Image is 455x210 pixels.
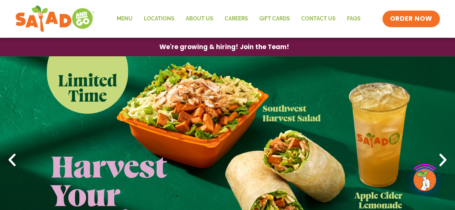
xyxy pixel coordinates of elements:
a: We're growing & hiring! Join the Team! [148,38,301,56]
nav: Menu [111,10,366,28]
div: Next slide [435,152,451,168]
span: ORDER NOW [390,14,432,23]
a: Contact Us [296,10,341,28]
div: Previous slide [4,152,20,168]
a: ORDER NOW [383,11,440,27]
a: Careers [219,10,254,28]
img: new-SAG-logo-768×292 [15,4,95,34]
a: GIFT CARDS [254,10,296,28]
a: Menu [111,10,138,28]
a: About Us [180,10,219,28]
a: FAQs [341,10,366,28]
a: Locations [138,10,180,28]
span: We're growing & hiring! Join the Team! [159,44,289,50]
